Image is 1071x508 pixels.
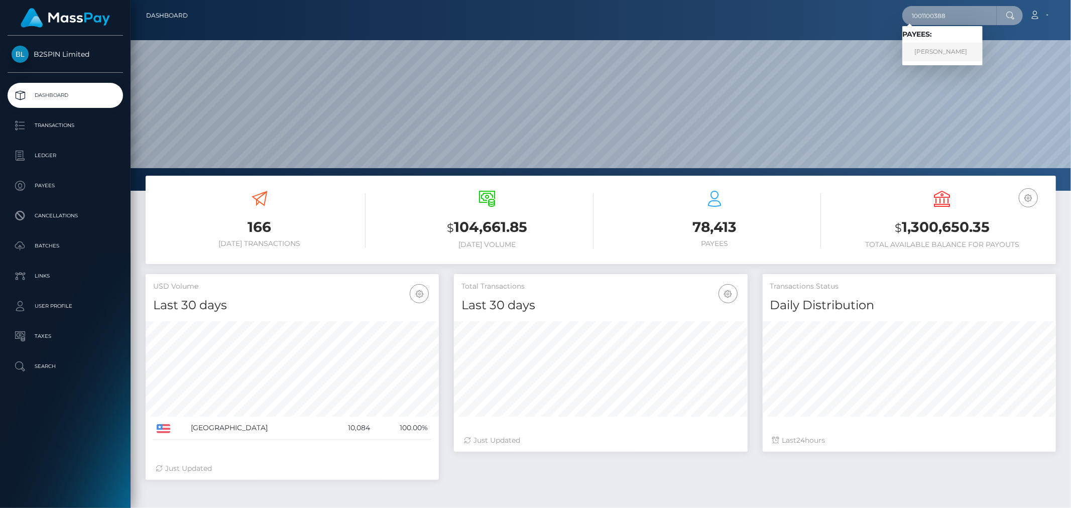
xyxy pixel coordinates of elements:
img: B2SPIN Limited [12,46,29,63]
td: 10,084 [325,417,374,440]
h4: Daily Distribution [770,297,1048,314]
span: B2SPIN Limited [8,50,123,59]
div: Just Updated [156,463,429,474]
h3: 104,661.85 [381,217,593,238]
a: Links [8,264,123,289]
input: Search... [902,6,997,25]
p: Batches [12,238,119,253]
h5: Total Transactions [461,282,740,292]
div: Last hours [773,435,1046,446]
small: $ [895,221,902,235]
a: Batches [8,233,123,259]
h4: Last 30 days [153,297,431,314]
h3: 1,300,650.35 [836,217,1048,238]
a: [PERSON_NAME] [902,43,983,61]
a: Search [8,354,123,379]
p: Dashboard [12,88,119,103]
div: Just Updated [464,435,737,446]
a: Payees [8,173,123,198]
h6: Payees: [902,30,983,39]
img: US.png [157,424,170,433]
h6: Total Available Balance for Payouts [836,240,1048,249]
a: User Profile [8,294,123,319]
h5: Transactions Status [770,282,1048,292]
h6: [DATE] Volume [381,240,593,249]
h4: Last 30 days [461,297,740,314]
a: Transactions [8,113,123,138]
a: Dashboard [8,83,123,108]
a: Ledger [8,143,123,168]
h3: 78,413 [609,217,821,237]
h3: 166 [153,217,366,237]
h5: USD Volume [153,282,431,292]
p: Transactions [12,118,119,133]
p: Taxes [12,329,119,344]
td: [GEOGRAPHIC_DATA] [187,417,326,440]
p: Cancellations [12,208,119,223]
p: Ledger [12,148,119,163]
p: Links [12,269,119,284]
a: Cancellations [8,203,123,228]
span: 24 [797,436,805,445]
p: User Profile [12,299,119,314]
h6: Payees [609,239,821,248]
small: $ [447,221,454,235]
a: Taxes [8,324,123,349]
h6: [DATE] Transactions [153,239,366,248]
p: Search [12,359,119,374]
p: Payees [12,178,119,193]
td: 100.00% [374,417,432,440]
img: MassPay Logo [21,8,110,28]
a: Dashboard [146,5,188,26]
